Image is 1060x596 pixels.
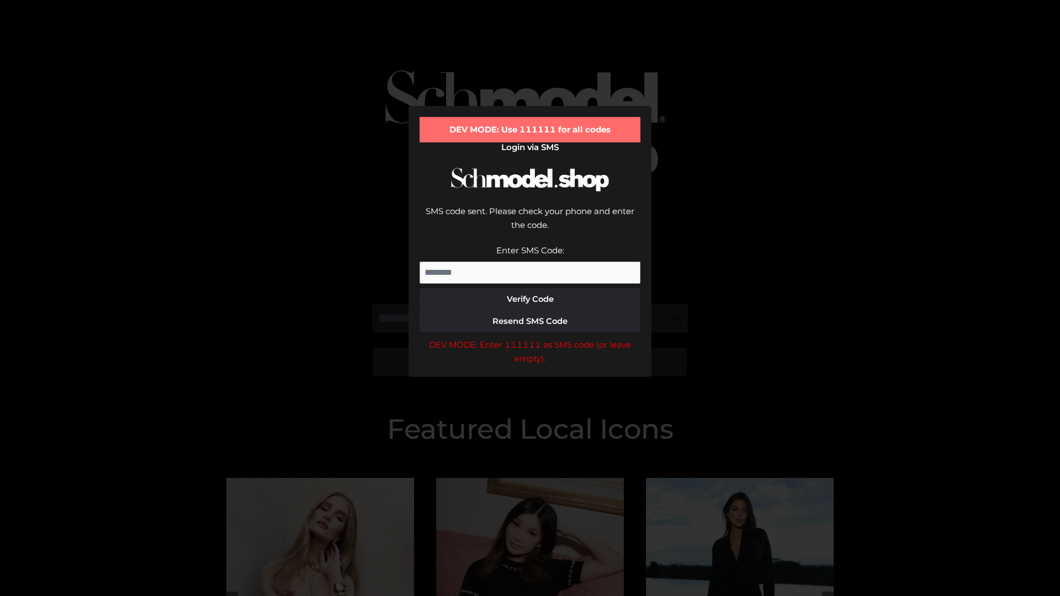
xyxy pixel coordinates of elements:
[420,142,640,152] h2: Login via SMS
[420,204,640,243] div: SMS code sent. Please check your phone and enter the code.
[420,117,640,142] div: DEV MODE: Use 111111 for all codes
[447,158,613,201] img: Schmodel Logo
[420,288,640,310] button: Verify Code
[420,338,640,366] div: DEV MODE: Enter 111111 as SMS code (or leave empty).
[420,310,640,332] button: Resend SMS Code
[496,245,564,256] label: Enter SMS Code:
